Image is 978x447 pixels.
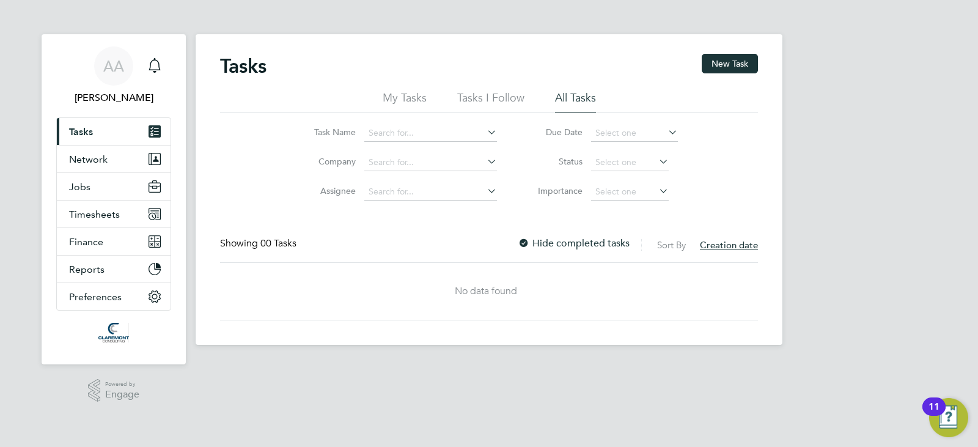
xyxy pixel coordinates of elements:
[69,236,103,248] span: Finance
[57,173,171,200] button: Jobs
[56,323,171,342] a: Go to home page
[260,237,296,249] span: 00 Tasks
[301,185,356,196] label: Assignee
[555,91,596,113] li: All Tasks
[528,127,583,138] label: Due Date
[364,154,497,171] input: Search for...
[220,285,752,298] div: No data found
[591,154,669,171] input: Select one
[518,237,630,249] label: Hide completed tasks
[42,34,186,364] nav: Main navigation
[928,407,939,423] div: 11
[69,209,120,220] span: Timesheets
[591,183,669,201] input: Select one
[56,46,171,105] a: AA[PERSON_NAME]
[57,201,171,227] button: Timesheets
[103,58,124,74] span: AA
[700,239,758,251] span: Creation date
[364,183,497,201] input: Search for...
[56,91,171,105] span: Afzal Ahmed
[929,398,968,437] button: Open Resource Center, 11 new notifications
[591,125,678,142] input: Select one
[98,323,128,342] img: claremontconsulting1-logo-retina.png
[220,54,267,78] h2: Tasks
[457,91,524,113] li: Tasks I Follow
[528,156,583,167] label: Status
[57,146,171,172] button: Network
[57,118,171,145] a: Tasks
[383,91,427,113] li: My Tasks
[528,185,583,196] label: Importance
[364,125,497,142] input: Search for...
[69,153,108,165] span: Network
[69,181,90,193] span: Jobs
[301,127,356,138] label: Task Name
[57,283,171,310] button: Preferences
[702,54,758,73] button: New Task
[657,239,686,251] label: Sort By
[301,156,356,167] label: Company
[88,379,140,402] a: Powered byEngage
[57,256,171,283] button: Reports
[69,291,122,303] span: Preferences
[105,379,139,390] span: Powered by
[69,264,105,275] span: Reports
[69,126,93,138] span: Tasks
[220,237,299,250] div: Showing
[57,228,171,255] button: Finance
[105,390,139,400] span: Engage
